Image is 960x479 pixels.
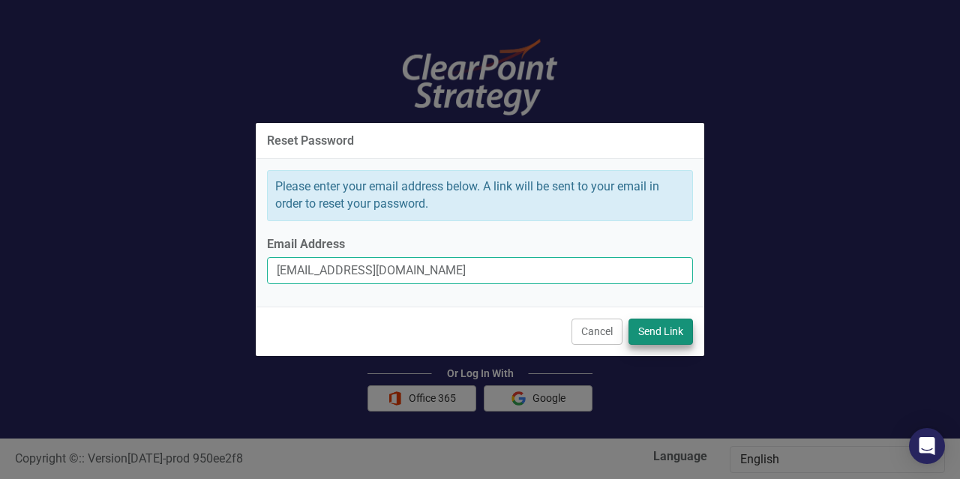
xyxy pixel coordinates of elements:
input: Email Address [267,257,693,285]
button: Cancel [571,319,622,345]
div: Reset Password [267,134,354,148]
button: Send Link [628,319,693,345]
div: Open Intercom Messenger [909,428,945,464]
div: Please enter your email address below. A link will be sent to your email in order to reset your p... [267,170,693,221]
label: Email Address [267,236,693,253]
